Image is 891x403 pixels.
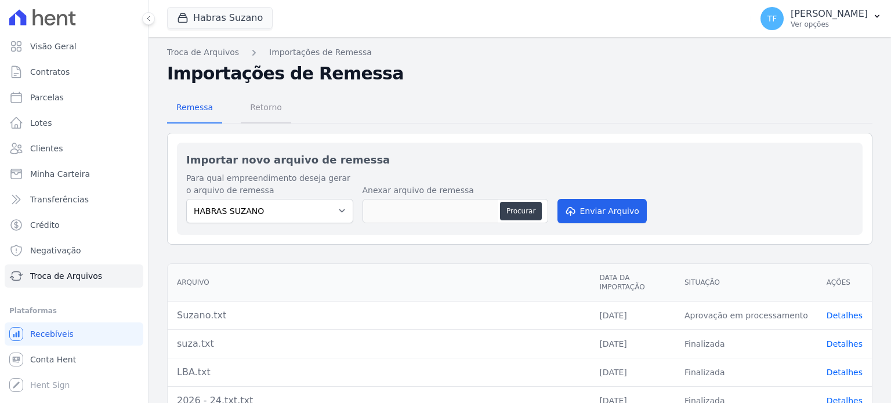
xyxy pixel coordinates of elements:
a: Parcelas [5,86,143,109]
a: Minha Carteira [5,162,143,186]
a: Conta Hent [5,348,143,371]
th: Ações [817,264,872,302]
a: Recebíveis [5,322,143,346]
th: Situação [675,264,817,302]
button: TF [PERSON_NAME] Ver opções [751,2,891,35]
th: Arquivo [168,264,590,302]
div: Plataformas [9,304,139,318]
p: Ver opções [791,20,868,29]
a: Clientes [5,137,143,160]
th: Data da Importação [590,264,675,302]
a: Remessa [167,93,222,124]
span: Visão Geral [30,41,77,52]
a: Contratos [5,60,143,83]
div: suza.txt [177,337,581,351]
a: Visão Geral [5,35,143,58]
td: Finalizada [675,358,817,386]
a: Lotes [5,111,143,135]
button: Habras Suzano [167,7,273,29]
button: Procurar [500,202,542,220]
span: Parcelas [30,92,64,103]
a: Troca de Arquivos [5,264,143,288]
td: Finalizada [675,329,817,358]
div: LBA.txt [177,365,581,379]
span: Contratos [30,66,70,78]
span: Recebíveis [30,328,74,340]
span: Lotes [30,117,52,129]
td: [DATE] [590,329,675,358]
span: Retorno [243,96,289,119]
span: TF [767,14,777,23]
h2: Importar novo arquivo de remessa [186,152,853,168]
span: Transferências [30,194,89,205]
span: Clientes [30,143,63,154]
h2: Importações de Remessa [167,63,872,84]
a: Detalhes [827,368,863,377]
span: Negativação [30,245,81,256]
td: Aprovação em processamento [675,301,817,329]
a: Transferências [5,188,143,211]
a: Troca de Arquivos [167,46,239,59]
p: [PERSON_NAME] [791,8,868,20]
td: [DATE] [590,301,675,329]
span: Remessa [169,96,220,119]
a: Detalhes [827,339,863,348]
nav: Tab selector [167,93,291,124]
a: Detalhes [827,311,863,320]
a: Negativação [5,239,143,262]
a: Crédito [5,213,143,237]
label: Anexar arquivo de remessa [363,184,548,197]
span: Crédito [30,219,60,231]
button: Enviar Arquivo [557,199,647,223]
span: Minha Carteira [30,168,90,180]
span: Conta Hent [30,354,76,365]
label: Para qual empreendimento deseja gerar o arquivo de remessa [186,172,353,197]
span: Troca de Arquivos [30,270,102,282]
a: Importações de Remessa [269,46,372,59]
nav: Breadcrumb [167,46,872,59]
a: Retorno [241,93,291,124]
div: Suzano.txt [177,308,581,322]
td: [DATE] [590,358,675,386]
